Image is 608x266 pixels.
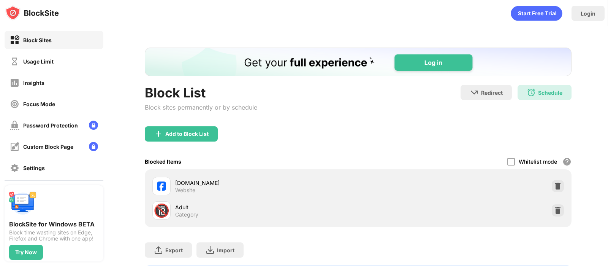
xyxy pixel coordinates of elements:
[175,179,358,187] div: [DOMAIN_NAME]
[145,85,257,100] div: Block List
[10,163,19,173] img: settings-off.svg
[10,78,19,88] img: insights-off.svg
[154,203,169,218] div: 🔞
[89,121,98,130] img: lock-menu.svg
[519,158,557,165] div: Whitelist mode
[89,142,98,151] img: lock-menu.svg
[145,158,181,165] div: Blocked Items
[9,190,36,217] img: push-desktop.svg
[175,203,358,211] div: Adult
[145,48,572,76] iframe: Banner
[9,220,99,228] div: BlockSite for Windows BETA
[157,182,166,191] img: favicons
[10,121,19,130] img: password-protection-off.svg
[23,80,44,86] div: Insights
[23,143,73,150] div: Custom Block Page
[23,101,55,107] div: Focus Mode
[9,229,99,242] div: Block time wasting sites on Edge, Firefox and Chrome with one app!
[217,247,234,253] div: Import
[145,104,257,111] div: Block sites permanently or by schedule
[5,5,59,21] img: logo-blocksite.svg
[23,37,52,43] div: Block Sites
[165,247,183,253] div: Export
[10,99,19,109] img: focus-off.svg
[175,211,198,218] div: Category
[23,122,78,129] div: Password Protection
[23,165,45,171] div: Settings
[23,58,54,65] div: Usage Limit
[15,249,37,255] div: Try Now
[175,187,195,194] div: Website
[538,89,562,96] div: Schedule
[165,131,209,137] div: Add to Block List
[511,6,562,21] div: animation
[481,89,503,96] div: Redirect
[10,142,19,151] img: customize-block-page-off.svg
[10,35,19,45] img: block-on.svg
[10,57,19,66] img: time-usage-off.svg
[581,10,595,17] div: Login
